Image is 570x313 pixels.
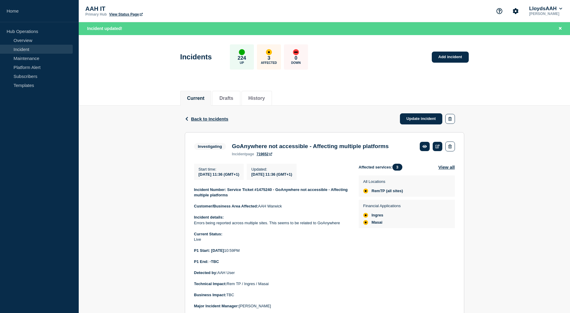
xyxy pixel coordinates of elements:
[528,6,563,12] button: LloydsAAH
[528,12,563,16] p: [PERSON_NAME]
[509,5,522,17] button: Account settings
[556,25,564,32] button: Close banner
[266,49,272,55] div: affected
[194,293,227,297] strong: Business Impact:
[194,248,224,253] strong: P1 Start: [DATE]
[363,204,401,208] p: Financial Applications
[85,5,206,12] p: AAH IT
[194,232,223,236] strong: Current Status:
[194,270,349,276] p: AAH User
[363,213,368,218] div: affected
[187,96,205,101] button: Current
[392,164,402,171] span: 3
[194,215,224,219] strong: Incident details:
[194,237,349,242] p: Live
[372,220,383,225] span: Masai
[194,143,226,150] span: Investigating
[194,204,258,208] strong: Customer/Business Area Affected:
[363,179,403,184] p: All Locations
[191,116,228,121] span: Back to Incidents
[267,55,270,61] p: 3
[194,304,239,308] strong: Major Incident Manager:
[194,292,349,298] p: TBC
[438,164,455,171] button: View all
[194,220,349,226] p: Errors being reported across multiple sites. This seems to be related to GoAnywhere
[180,53,212,61] h1: Incidents
[194,204,349,209] p: AAH Warwick
[291,61,301,64] p: Down
[293,49,299,55] div: down
[194,187,349,197] strong: Incident Number: Service Ticket #1475240 - GoAnywhere not accessible - Affecting multiple platforms
[194,270,218,275] strong: Detected by:
[493,5,506,17] button: Support
[294,55,297,61] p: 0
[248,96,265,101] button: History
[219,96,233,101] button: Drafts
[257,152,272,156] a: 719652
[232,143,389,150] h3: GoAnywhere not accessible - Affecting multiple platforms
[251,171,292,177] div: [DATE] 11:36 (GMT+1)
[432,52,469,63] a: Add incident
[363,189,368,193] div: affected
[261,61,277,64] p: Affected
[194,259,219,264] strong: P1 End: -TBC
[400,113,443,124] a: Update incident
[194,282,227,286] strong: Technical Impact:
[85,12,107,16] p: Primary Hub
[185,116,228,121] button: Back to Incidents
[194,281,349,287] p: Rem TP / Ingres / Masai
[232,152,254,156] p: page
[239,49,245,55] div: up
[251,167,292,171] p: Updated :
[240,61,244,64] p: Up
[109,12,142,16] a: View Status Page
[359,164,405,171] span: Affected services:
[87,26,122,31] span: Incident updated!
[194,248,349,253] p: 10:59PM
[372,213,383,218] span: Ingres
[199,172,239,177] span: [DATE] 11:36 (GMT+1)
[194,303,349,309] p: [PERSON_NAME]
[199,167,239,171] p: Start time :
[232,152,246,156] span: incident
[363,220,368,225] div: affected
[372,189,403,193] span: RemTP (all sites)
[238,55,246,61] p: 224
